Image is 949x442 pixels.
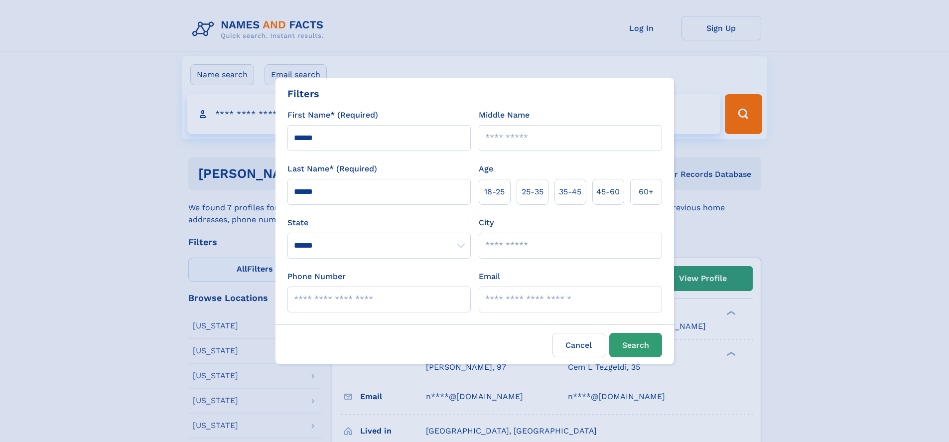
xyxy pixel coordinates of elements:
[479,109,530,121] label: Middle Name
[287,86,319,101] div: Filters
[287,163,377,175] label: Last Name* (Required)
[639,186,654,198] span: 60+
[484,186,505,198] span: 18‑25
[479,271,500,283] label: Email
[596,186,620,198] span: 45‑60
[559,186,581,198] span: 35‑45
[479,163,493,175] label: Age
[522,186,543,198] span: 25‑35
[479,217,494,229] label: City
[287,217,471,229] label: State
[287,109,378,121] label: First Name* (Required)
[609,333,662,357] button: Search
[287,271,346,283] label: Phone Number
[552,333,605,357] label: Cancel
